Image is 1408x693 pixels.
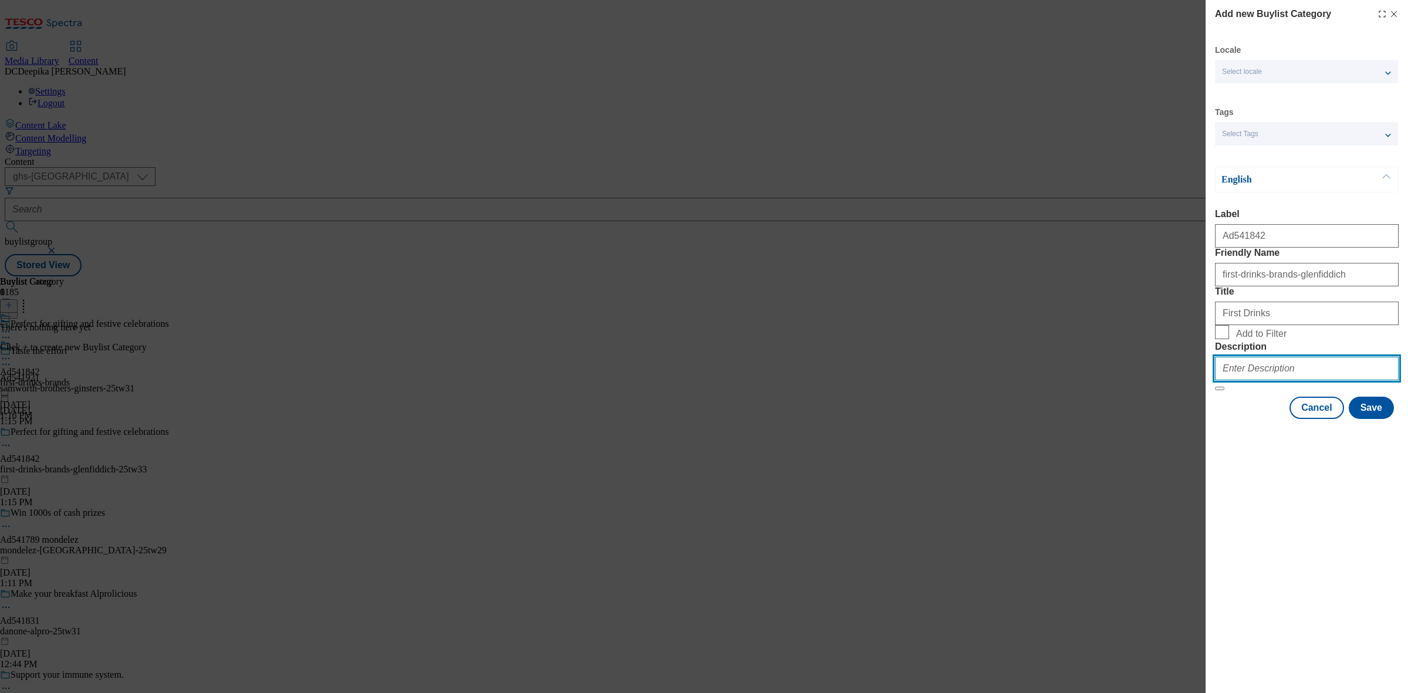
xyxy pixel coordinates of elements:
[1289,397,1343,419] button: Cancel
[1215,302,1399,325] input: Enter Title
[1215,209,1399,219] label: Label
[1222,130,1258,138] span: Select Tags
[1215,263,1399,286] input: Enter Friendly Name
[1215,248,1399,258] label: Friendly Name
[1215,47,1241,53] label: Locale
[1215,122,1398,146] button: Select Tags
[1215,357,1399,380] input: Enter Description
[1215,109,1234,116] label: Tags
[1215,224,1399,248] input: Enter Label
[1236,329,1287,339] span: Add to Filter
[1215,286,1399,297] label: Title
[1222,67,1262,76] span: Select locale
[1215,60,1398,83] button: Select locale
[1215,7,1331,21] h4: Add new Buylist Category
[1221,174,1345,185] p: English
[1349,397,1394,419] button: Save
[1215,342,1399,352] label: Description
